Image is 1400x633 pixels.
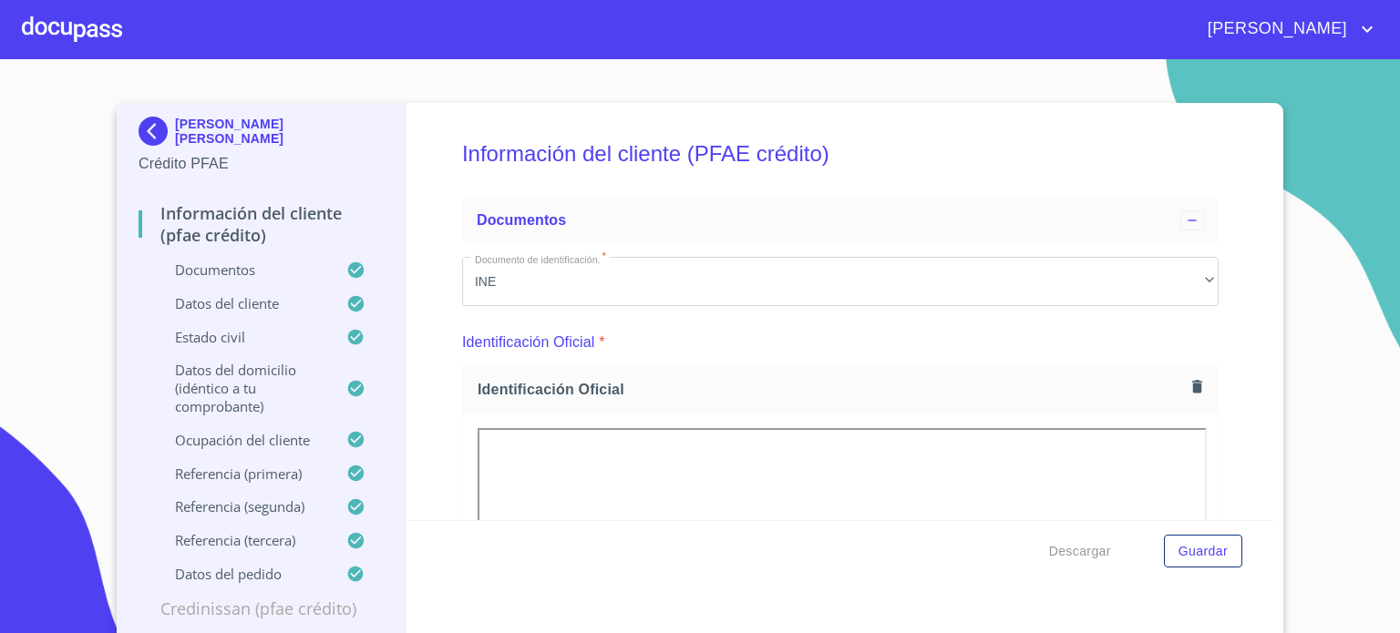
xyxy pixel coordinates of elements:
p: Ocupación del Cliente [139,431,346,449]
span: Descargar [1049,540,1111,563]
p: Referencia (segunda) [139,497,346,516]
p: Datos del domicilio (idéntico a tu comprobante) [139,361,346,415]
div: [PERSON_NAME] [PERSON_NAME] [139,117,384,153]
button: account of current user [1194,15,1378,44]
p: Credinissan (PFAE crédito) [139,597,384,619]
div: Documentos [462,199,1219,242]
div: INE [462,257,1219,306]
p: Información del cliente (PFAE crédito) [139,202,384,246]
p: [PERSON_NAME] [PERSON_NAME] [175,117,384,146]
p: Datos del cliente [139,294,346,312]
p: Referencia (primera) [139,465,346,483]
button: Guardar [1164,535,1242,568]
img: Docupass spot blue [139,117,175,146]
span: [PERSON_NAME] [1194,15,1356,44]
p: Datos del pedido [139,565,346,583]
p: Referencia (tercera) [139,531,346,549]
p: Identificación Oficial [462,332,595,353]
span: Documentos [477,212,566,228]
h5: Información del cliente (PFAE crédito) [462,117,1219,191]
p: Estado Civil [139,328,346,346]
span: Identificación Oficial [478,380,1185,399]
p: Crédito PFAE [139,153,384,175]
span: Guardar [1179,540,1228,563]
p: Documentos [139,260,346,279]
button: Descargar [1042,535,1118,568]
